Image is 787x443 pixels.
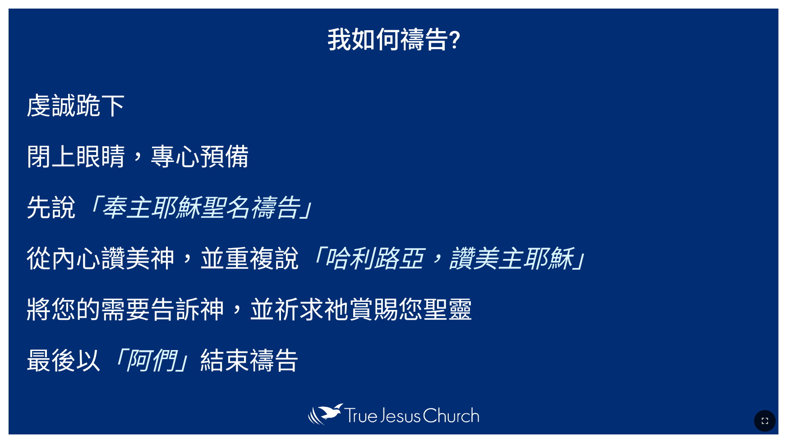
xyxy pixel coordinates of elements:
[299,245,597,273] em: 「哈利路亞，讚美主耶穌」
[26,86,597,122] p: 虔誠跪下
[26,290,597,326] p: 將您的需要告訴神，並祈求祂賞賜您聖靈
[9,9,778,66] h1: 我如何禱告?
[26,137,597,173] p: 閉上眼睛，專心預備
[26,188,597,224] p: 先說
[76,194,324,222] em: 「奉主耶穌聖名禱告」
[26,341,597,377] p: 最後以 結束禱告
[101,346,200,375] em: 「阿們」
[26,239,597,275] p: 從內心讚美神，並重複說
